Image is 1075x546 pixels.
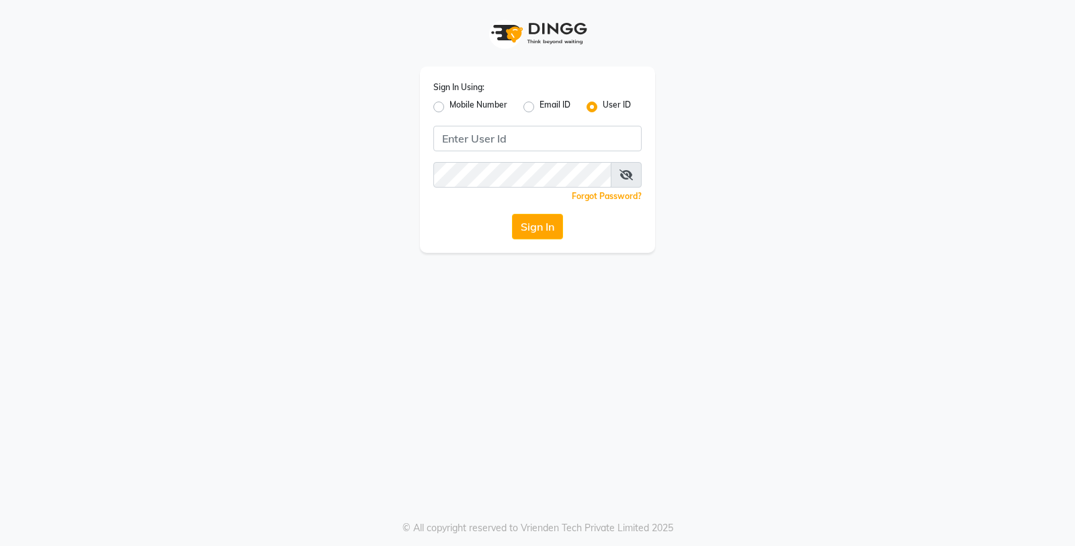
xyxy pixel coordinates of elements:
[572,191,642,201] a: Forgot Password?
[433,162,611,188] input: Username
[433,81,484,93] label: Sign In Using:
[540,99,570,115] label: Email ID
[484,13,591,53] img: logo1.svg
[603,99,631,115] label: User ID
[512,214,563,239] button: Sign In
[449,99,507,115] label: Mobile Number
[433,126,642,151] input: Username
